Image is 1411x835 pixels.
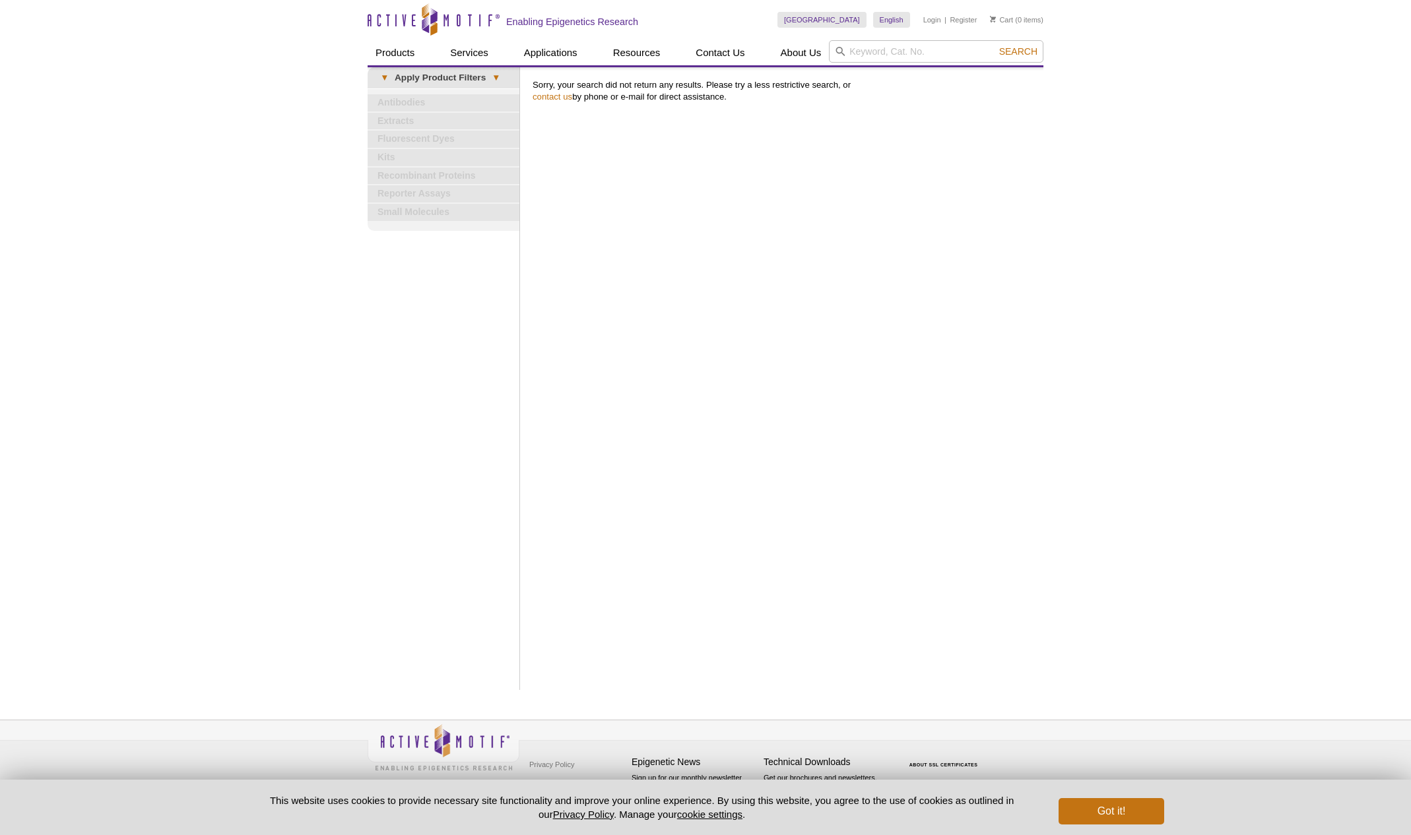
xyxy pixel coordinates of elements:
[442,40,496,65] a: Services
[632,757,757,768] h4: Epigenetic News
[553,809,614,820] a: Privacy Policy
[516,40,585,65] a: Applications
[533,79,1037,103] p: Sorry, your search did not return any results. Please try a less restrictive search, or by phone ...
[773,40,830,65] a: About Us
[247,793,1037,821] p: This website uses cookies to provide necessary site functionality and improve your online experie...
[873,12,910,28] a: English
[764,772,889,806] p: Get our brochures and newsletters, or request them by mail.
[688,40,752,65] a: Contact Us
[368,94,519,111] a: Antibodies
[368,40,422,65] a: Products
[368,204,519,221] a: Small Molecules
[368,113,519,130] a: Extracts
[486,72,506,84] span: ▾
[526,755,577,774] a: Privacy Policy
[999,46,1037,57] span: Search
[1059,798,1164,824] button: Got it!
[990,12,1043,28] li: (0 items)
[677,809,742,820] button: cookie settings
[506,16,638,28] h2: Enabling Epigenetics Research
[950,15,977,24] a: Register
[764,757,889,768] h4: Technical Downloads
[777,12,867,28] a: [GEOGRAPHIC_DATA]
[368,67,519,88] a: ▾Apply Product Filters▾
[526,774,595,794] a: Terms & Conditions
[368,149,519,166] a: Kits
[368,185,519,202] a: Reporter Assays
[368,131,519,148] a: Fluorescent Dyes
[374,72,395,84] span: ▾
[923,15,941,24] a: Login
[533,92,572,102] a: contact us
[990,16,996,22] img: Your Cart
[829,40,1043,63] input: Keyword, Cat. No.
[896,743,995,772] table: Click to Verify - This site chose Symantec SSL for secure e-commerce and confidential communicati...
[995,46,1041,57] button: Search
[368,168,519,185] a: Recombinant Proteins
[909,762,978,767] a: ABOUT SSL CERTIFICATES
[944,12,946,28] li: |
[605,40,669,65] a: Resources
[990,15,1013,24] a: Cart
[632,772,757,817] p: Sign up for our monthly newsletter highlighting recent publications in the field of epigenetics.
[368,720,519,774] img: Active Motif,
